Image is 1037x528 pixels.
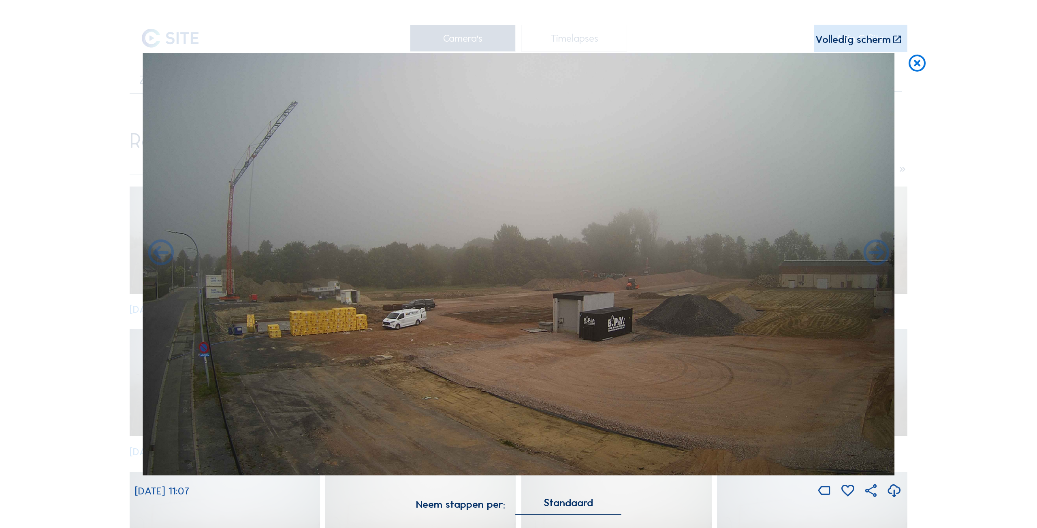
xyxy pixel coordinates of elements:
[544,499,593,507] div: Standaard
[416,499,505,509] div: Neem stappen per:
[135,485,189,497] span: [DATE] 11:07
[143,53,894,475] img: Image
[861,238,892,269] i: Back
[515,499,621,515] div: Standaard
[815,34,891,45] div: Volledig scherm
[145,238,176,269] i: Forward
